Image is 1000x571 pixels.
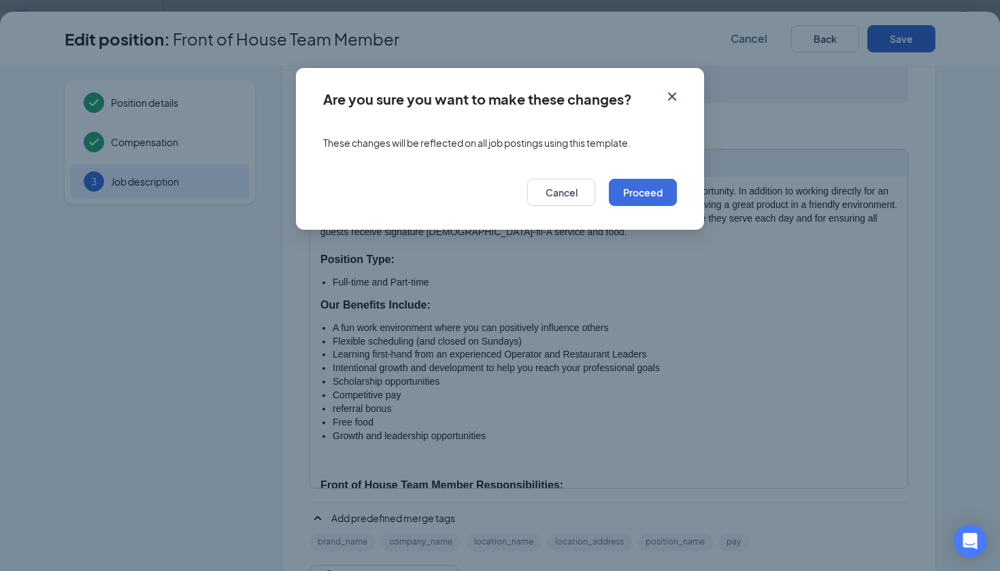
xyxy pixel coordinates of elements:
[323,136,631,150] span: These changes will be reflected on all job postings using this template.
[654,68,704,111] button: Close
[664,88,680,105] svg: Cross
[954,525,986,557] div: Open Intercom Messenger
[323,92,632,107] div: Are you sure you want to make these changes?
[609,179,677,206] button: Proceed
[527,179,595,206] button: Cancel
